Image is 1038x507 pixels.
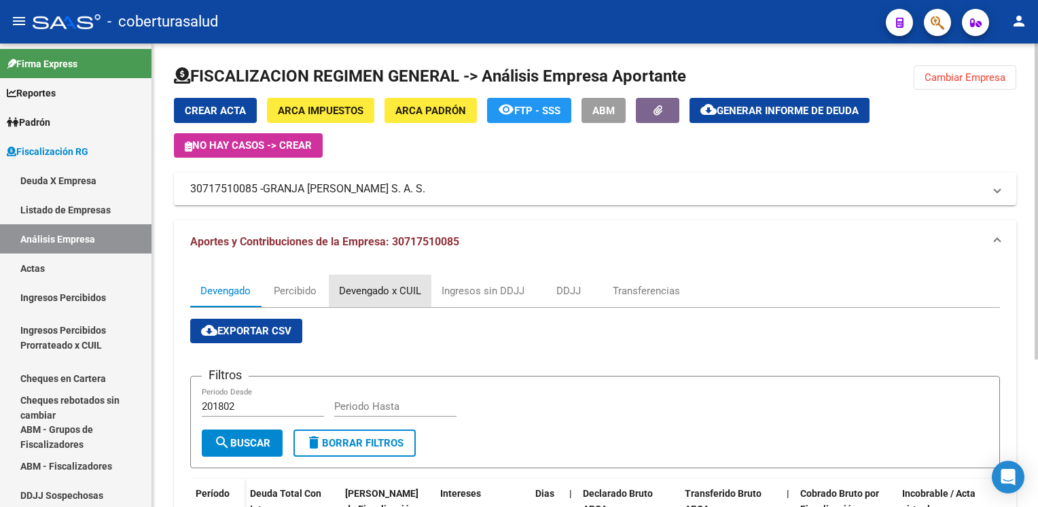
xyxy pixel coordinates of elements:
h3: Filtros [202,366,249,385]
span: Padrón [7,115,50,130]
button: ARCA Impuestos [267,98,374,123]
mat-icon: remove_red_eye [498,101,514,118]
mat-icon: cloud_download [201,322,217,338]
span: FTP - SSS [514,105,560,117]
mat-icon: search [214,434,230,451]
div: Open Intercom Messenger [992,461,1024,493]
div: Devengado x CUIL [339,283,421,298]
button: Generar informe de deuda [690,98,870,123]
span: - coberturasalud [107,7,218,37]
span: Crear Acta [185,105,246,117]
mat-expansion-panel-header: 30717510085 -GRANJA [PERSON_NAME] S. A. S. [174,173,1016,205]
span: Dias [535,488,554,499]
span: | [569,488,572,499]
span: Cambiar Empresa [925,71,1005,84]
span: Aportes y Contribuciones de la Empresa: 30717510085 [190,235,459,248]
mat-icon: menu [11,13,27,29]
button: ABM [581,98,626,123]
button: Exportar CSV [190,319,302,343]
div: Transferencias [613,283,680,298]
span: Firma Express [7,56,77,71]
button: Buscar [202,430,283,457]
button: Crear Acta [174,98,257,123]
span: Reportes [7,86,56,101]
h1: FISCALIZACION REGIMEN GENERAL -> Análisis Empresa Aportante [174,65,686,87]
button: ARCA Padrón [384,98,477,123]
button: No hay casos -> Crear [174,133,323,158]
span: Borrar Filtros [306,437,404,449]
button: Cambiar Empresa [914,65,1016,90]
span: No hay casos -> Crear [185,139,312,152]
span: GRANJA [PERSON_NAME] S. A. S. [263,181,425,196]
span: Buscar [214,437,270,449]
span: Exportar CSV [201,325,291,337]
mat-panel-title: 30717510085 - [190,181,984,196]
span: Generar informe de deuda [717,105,859,117]
span: Período [196,488,230,499]
span: ABM [592,105,615,117]
mat-icon: person [1011,13,1027,29]
span: Fiscalización RG [7,144,88,159]
mat-icon: delete [306,434,322,451]
span: ARCA Impuestos [278,105,363,117]
span: ARCA Padrón [395,105,466,117]
div: Devengado [200,283,251,298]
mat-expansion-panel-header: Aportes y Contribuciones de la Empresa: 30717510085 [174,220,1016,264]
div: DDJJ [556,283,581,298]
mat-icon: cloud_download [700,101,717,118]
div: Ingresos sin DDJJ [442,283,524,298]
div: Percibido [274,283,317,298]
button: FTP - SSS [487,98,571,123]
span: | [787,488,789,499]
button: Borrar Filtros [293,430,416,457]
span: Intereses [440,488,481,499]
